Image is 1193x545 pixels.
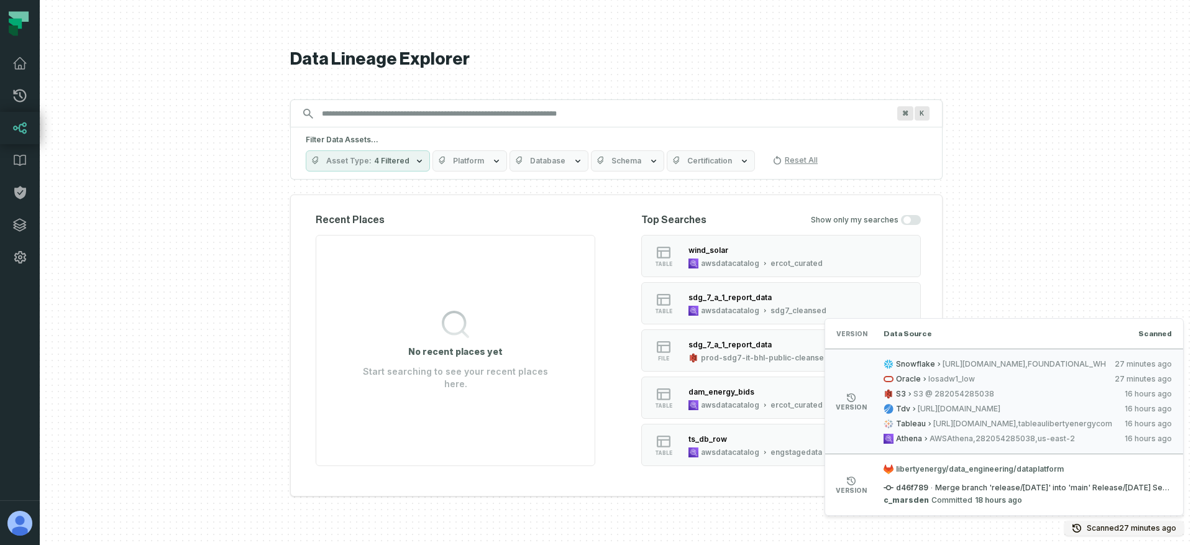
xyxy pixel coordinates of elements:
relative-time: Sep 16, 2025, 8:01 PM GMT+3 [1119,523,1176,533]
p: Committed [884,495,1022,505]
relative-time: Sep 16, 2025, 4:02 AM GMT+3 [1125,389,1172,399]
relative-time: Sep 16, 2025, 4:02 AM GMT+3 [1125,434,1172,444]
img: avatar of Aviel Bar-Yossef [7,511,32,536]
relative-time: Sep 16, 2025, 4:02 AM GMT+3 [1125,419,1172,429]
span: S3 @ 282054285038 [913,389,1116,399]
span: Press ⌘ + K to focus the search bar [897,106,913,121]
p: Scanned [1087,522,1176,534]
span: Press ⌘ + K to focus the search bar [915,106,930,121]
h1: Data Lineage Explorer [290,48,943,70]
span: S3 [896,389,906,399]
span: losadw1_low [928,374,1106,384]
span: version [836,404,867,410]
span: version [836,487,867,493]
span: Snowflake [896,359,935,369]
span: Scanned [1138,329,1172,339]
span: Tdv [896,404,910,414]
span: AWSAthena,282054285038,us-east-2 [930,434,1116,444]
span: Athena [896,434,922,444]
span: Tableau [896,419,926,429]
span: [URL][DOMAIN_NAME],FOUNDATIONAL_WH [943,359,1106,369]
span: · [931,483,933,493]
button: Scanned[DATE] 8:01:52 PM [1064,521,1184,536]
span: Merge branch 'release/sep-15-2025' into 'main' Release/sep 15 2025 See merge request libertyenerg... [935,483,1172,493]
relative-time: Sep 16, 2025, 8:01 PM GMT+3 [1115,374,1172,384]
span: Oracle [896,374,921,384]
span: d46f789 [884,483,928,493]
relative-time: Sep 16, 2025, 4:02 AM GMT+3 [1125,404,1172,414]
relative-time: Sep 16, 2025, 8:01 PM GMT+3 [1115,359,1172,369]
span: [URL][DOMAIN_NAME],tableaulibertyenergycom [933,419,1116,429]
span: libertyenergy/data_engineering/dataplatform [884,464,1172,474]
a: c_marsden [884,495,929,505]
span: Data Source [884,329,932,339]
relative-time: Sep 16, 2025, 1:53 AM GMT+3 [975,495,1022,505]
span: [URL][DOMAIN_NAME] [918,404,1116,414]
span: Version [836,329,866,339]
